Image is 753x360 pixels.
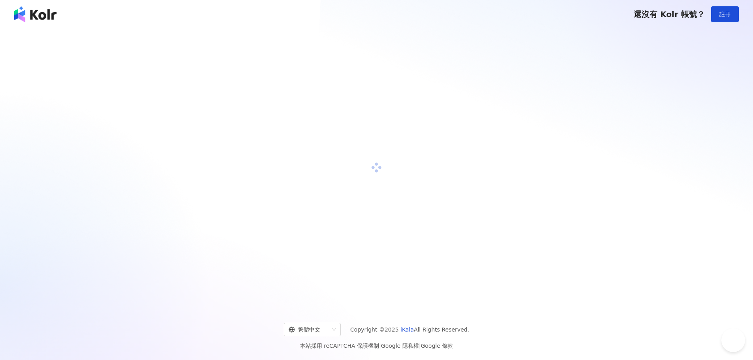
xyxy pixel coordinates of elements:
[711,6,739,22] button: 註冊
[400,326,414,333] a: iKala
[289,323,329,336] div: 繁體中文
[14,6,57,22] img: logo
[419,343,421,349] span: |
[350,325,469,334] span: Copyright © 2025 All Rights Reserved.
[379,343,381,349] span: |
[719,11,730,17] span: 註冊
[421,343,453,349] a: Google 條款
[300,341,453,351] span: 本站採用 reCAPTCHA 保護機制
[721,328,745,352] iframe: Help Scout Beacon - Open
[381,343,419,349] a: Google 隱私權
[634,9,705,19] span: 還沒有 Kolr 帳號？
